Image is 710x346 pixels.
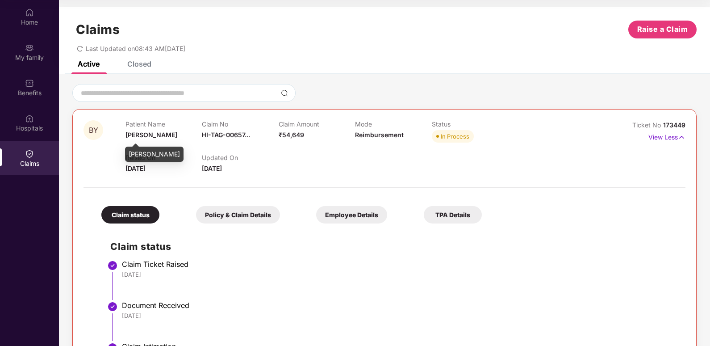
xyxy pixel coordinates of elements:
span: ₹54,649 [279,131,304,139]
img: svg+xml;base64,PHN2ZyBpZD0iSG9zcGl0YWxzIiB4bWxucz0iaHR0cDovL3d3dy53My5vcmcvMjAwMC9zdmciIHdpZHRoPS... [25,114,34,123]
div: Employee Details [316,206,387,224]
img: svg+xml;base64,PHN2ZyBpZD0iSG9tZSIgeG1sbnM9Imh0dHA6Ly93d3cudzMub3JnLzIwMDAvc3ZnIiB3aWR0aD0iMjAiIG... [25,8,34,17]
div: Policy & Claim Details [196,206,280,224]
span: redo [77,45,83,52]
img: svg+xml;base64,PHN2ZyB4bWxucz0iaHR0cDovL3d3dy53My5vcmcvMjAwMC9zdmciIHdpZHRoPSIxNyIgaGVpZ2h0PSIxNy... [678,132,685,142]
img: svg+xml;base64,PHN2ZyBpZD0iQmVuZWZpdHMiIHhtbG5zPSJodHRwOi8vd3d3LnczLm9yZy8yMDAwL3N2ZyIgd2lkdGg9Ij... [25,79,34,88]
div: [DATE] [122,312,677,320]
div: Claim status [101,206,159,224]
p: Claim No [202,120,279,128]
img: svg+xml;base64,PHN2ZyB3aWR0aD0iMjAiIGhlaWdodD0iMjAiIHZpZXdCb3g9IjAgMCAyMCAyMCIgZmlsbD0ibm9uZSIgeG... [25,43,34,52]
span: [DATE] [125,165,146,172]
img: svg+xml;base64,PHN2ZyBpZD0iU3RlcC1Eb25lLTMyeDMyIiB4bWxucz0iaHR0cDovL3d3dy53My5vcmcvMjAwMC9zdmciIH... [107,260,118,271]
div: Claim Ticket Raised [122,260,677,269]
span: Raise a Claim [637,24,688,35]
span: Reimbursement [355,131,404,139]
span: [PERSON_NAME] [125,131,177,139]
p: Updated On [202,154,279,161]
div: Document Received [122,301,677,310]
div: Active [78,59,100,68]
p: View Less [648,130,685,142]
span: Last Updated on 08:43 AM[DATE] [86,45,185,52]
p: Patient Name [125,120,202,128]
button: Raise a Claim [628,21,697,38]
span: Ticket No [632,121,663,129]
p: Claim Amount [279,120,355,128]
img: svg+xml;base64,PHN2ZyBpZD0iQ2xhaW0iIHhtbG5zPSJodHRwOi8vd3d3LnczLm9yZy8yMDAwL3N2ZyIgd2lkdGg9IjIwIi... [25,149,34,158]
img: svg+xml;base64,PHN2ZyBpZD0iU2VhcmNoLTMyeDMyIiB4bWxucz0iaHR0cDovL3d3dy53My5vcmcvMjAwMC9zdmciIHdpZH... [281,89,288,97]
div: [PERSON_NAME] [125,147,184,162]
span: 173449 [663,121,685,129]
p: Status [432,120,509,128]
img: svg+xml;base64,PHN2ZyBpZD0iU3RlcC1Eb25lLTMyeDMyIiB4bWxucz0iaHR0cDovL3d3dy53My5vcmcvMjAwMC9zdmciIH... [107,301,118,312]
div: [DATE] [122,270,677,278]
span: HI-TAG-00657... [202,131,250,139]
div: TPA Details [424,206,482,224]
span: [DATE] [202,165,222,172]
span: BY [89,127,98,134]
p: Mode [355,120,432,128]
h2: Claim status [110,239,677,254]
h1: Claims [76,22,120,37]
div: In Process [441,132,469,141]
div: Closed [127,59,151,68]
